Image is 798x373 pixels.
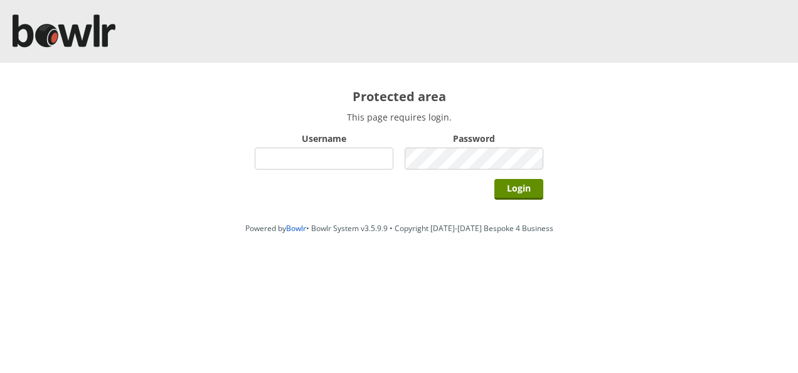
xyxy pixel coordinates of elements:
[494,179,543,200] input: Login
[286,223,306,234] a: Bowlr
[255,88,543,105] h2: Protected area
[405,132,543,144] label: Password
[255,111,543,123] p: This page requires login.
[255,132,393,144] label: Username
[245,223,553,234] span: Powered by • Bowlr System v3.5.9.9 • Copyright [DATE]-[DATE] Bespoke 4 Business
